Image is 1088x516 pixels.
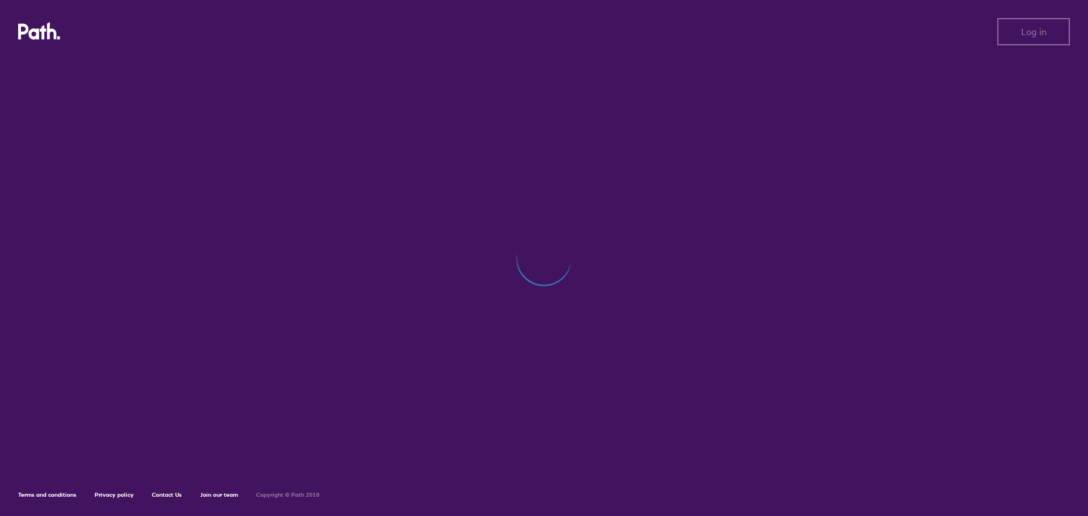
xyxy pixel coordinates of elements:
[997,18,1070,45] button: Log in
[152,491,182,498] a: Contact Us
[95,491,134,498] a: Privacy policy
[256,492,320,498] h6: Copyright © Path 2018
[200,491,238,498] a: Join our team
[1021,27,1047,37] span: Log in
[18,491,76,498] a: Terms and conditions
